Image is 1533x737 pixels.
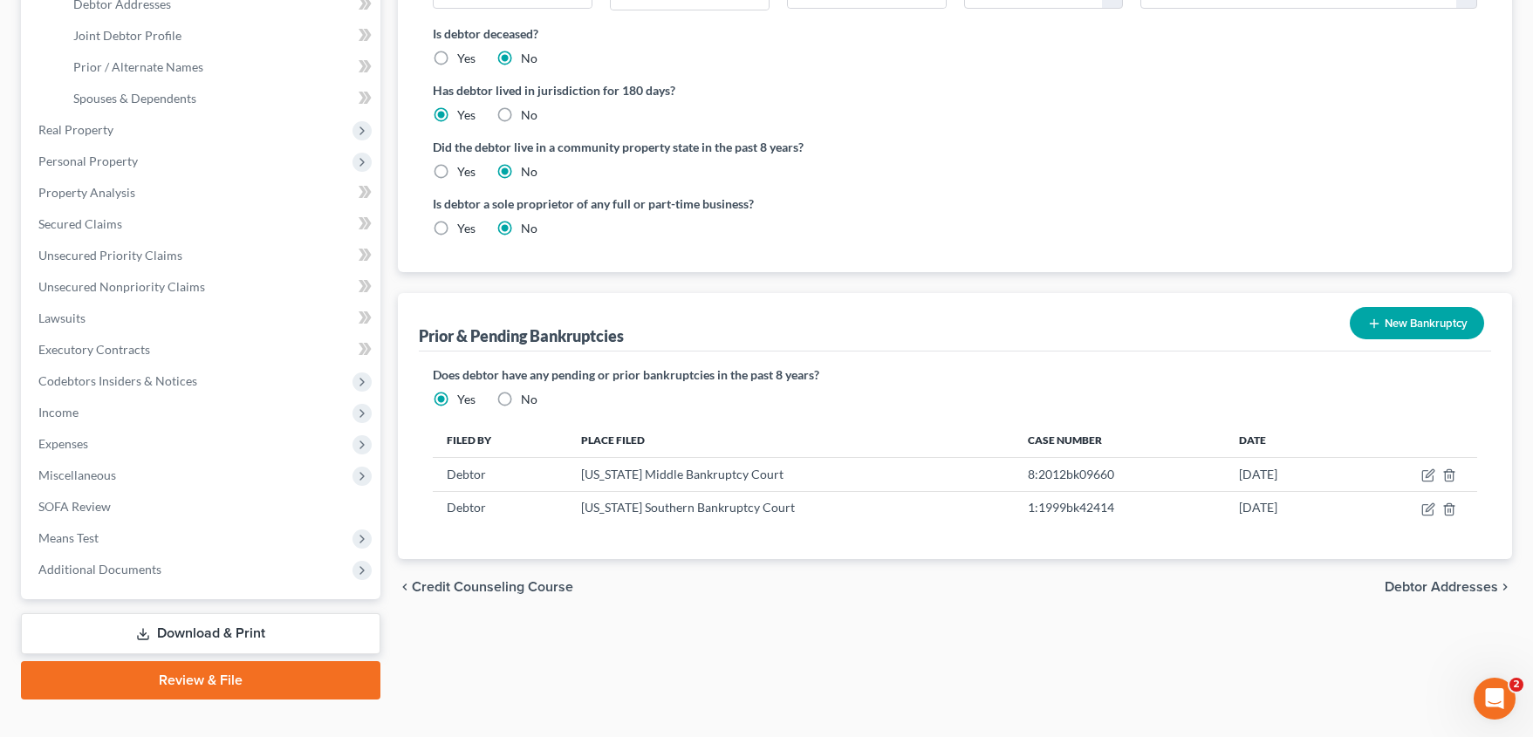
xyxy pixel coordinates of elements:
[457,163,476,181] label: Yes
[1225,422,1348,457] th: Date
[38,342,150,357] span: Executory Contracts
[38,530,99,545] span: Means Test
[24,491,380,522] a: SOFA Review
[38,373,197,388] span: Codebtors Insiders & Notices
[419,325,624,346] div: Prior & Pending Bankruptcies
[1498,580,1512,594] i: chevron_right
[567,422,1014,457] th: Place Filed
[433,194,946,213] label: Is debtor a sole proprietor of any full or part-time business?
[1350,307,1484,339] button: New Bankruptcy
[521,50,537,67] label: No
[24,303,380,334] a: Lawsuits
[73,28,181,43] span: Joint Debtor Profile
[433,422,567,457] th: Filed By
[567,491,1014,524] td: [US_STATE] Southern Bankruptcy Court
[433,24,1477,43] label: Is debtor deceased?
[38,185,135,200] span: Property Analysis
[24,334,380,365] a: Executory Contracts
[38,279,205,294] span: Unsecured Nonpriority Claims
[24,208,380,240] a: Secured Claims
[21,661,380,699] a: Review & File
[567,458,1014,491] td: [US_STATE] Middle Bankruptcy Court
[38,154,138,168] span: Personal Property
[38,122,113,137] span: Real Property
[38,436,88,451] span: Expenses
[457,50,476,67] label: Yes
[1385,580,1498,594] span: Debtor Addresses
[1385,580,1512,594] button: Debtor Addresses chevron_right
[38,248,182,263] span: Unsecured Priority Claims
[38,562,161,577] span: Additional Documents
[433,81,1477,99] label: Has debtor lived in jurisdiction for 180 days?
[521,391,537,408] label: No
[38,216,122,231] span: Secured Claims
[398,580,412,594] i: chevron_left
[59,20,380,51] a: Joint Debtor Profile
[433,138,1477,156] label: Did the debtor live in a community property state in the past 8 years?
[73,59,203,74] span: Prior / Alternate Names
[21,613,380,654] a: Download & Print
[1509,678,1523,692] span: 2
[457,391,476,408] label: Yes
[457,220,476,237] label: Yes
[521,106,537,124] label: No
[1225,458,1348,491] td: [DATE]
[412,580,573,594] span: Credit Counseling Course
[1225,491,1348,524] td: [DATE]
[433,365,1477,384] label: Does debtor have any pending or prior bankruptcies in the past 8 years?
[24,240,380,271] a: Unsecured Priority Claims
[457,106,476,124] label: Yes
[38,499,111,514] span: SOFA Review
[24,177,380,208] a: Property Analysis
[38,467,116,482] span: Miscellaneous
[433,458,567,491] td: Debtor
[24,271,380,303] a: Unsecured Nonpriority Claims
[521,220,537,237] label: No
[521,163,537,181] label: No
[1014,491,1225,524] td: 1:1999bk42414
[38,310,86,325] span: Lawsuits
[1014,458,1225,491] td: 8:2012bk09660
[1014,422,1225,457] th: Case Number
[1474,678,1516,720] iframe: Intercom live chat
[73,91,196,106] span: Spouses & Dependents
[433,491,567,524] td: Debtor
[398,580,573,594] button: chevron_left Credit Counseling Course
[59,83,380,114] a: Spouses & Dependents
[59,51,380,83] a: Prior / Alternate Names
[38,405,79,420] span: Income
